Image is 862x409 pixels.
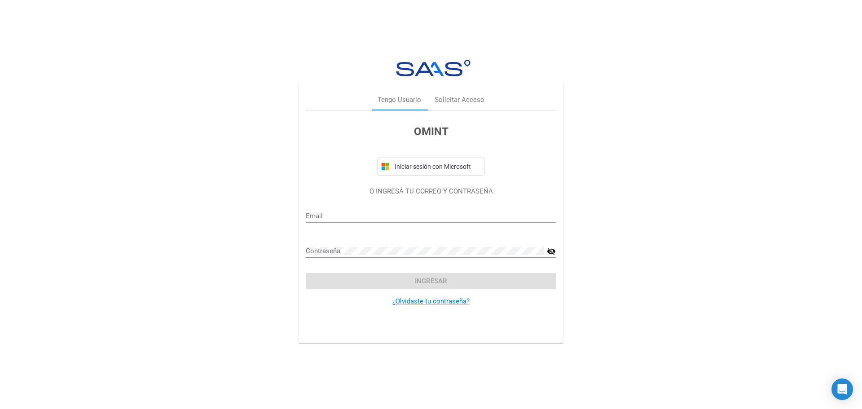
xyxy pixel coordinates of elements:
mat-icon: visibility_off [547,246,556,257]
div: Tengo Usuario [378,95,421,105]
button: Ingresar [306,273,556,289]
h3: OMINT [306,123,556,140]
a: ¿Olvidaste tu contraseña? [392,297,470,305]
p: O INGRESÁ TU CORREO Y CONTRASEÑA [306,186,556,197]
span: Ingresar [415,277,447,285]
div: Open Intercom Messenger [831,378,853,400]
span: Iniciar sesión con Microsoft [393,163,481,170]
button: Iniciar sesión con Microsoft [377,158,485,176]
div: Solicitar Acceso [435,95,484,105]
